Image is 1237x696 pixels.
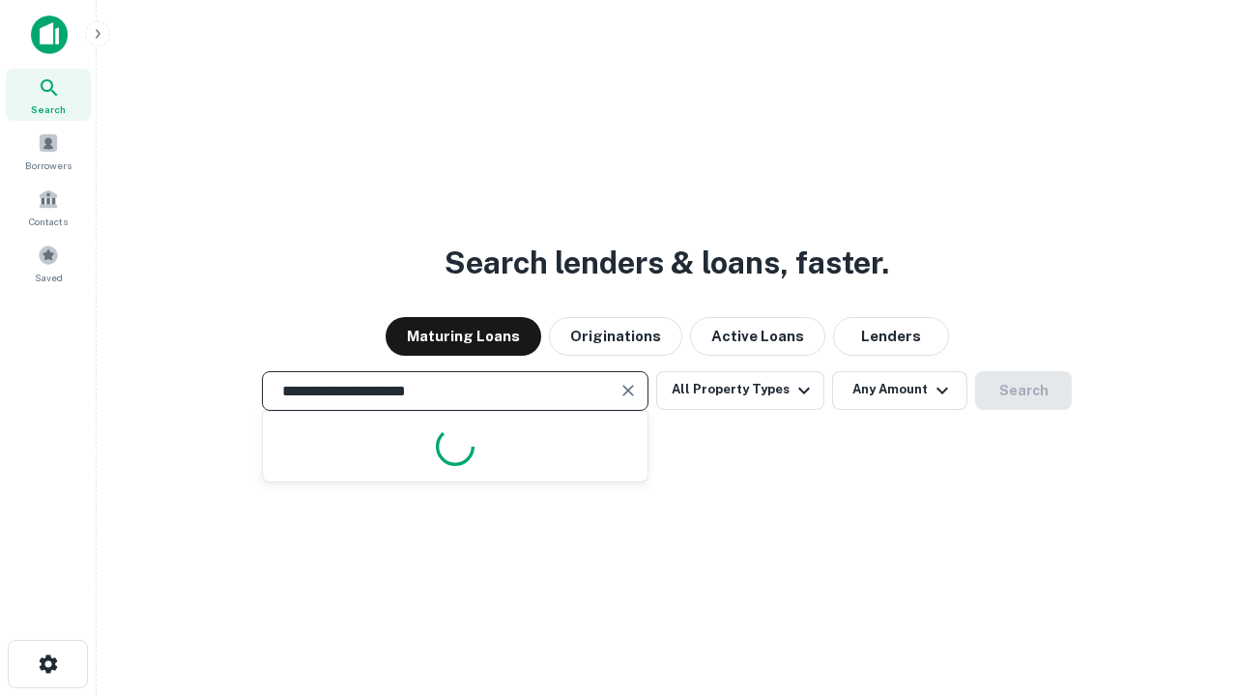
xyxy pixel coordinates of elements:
[656,371,824,410] button: All Property Types
[833,317,949,356] button: Lenders
[6,181,91,233] a: Contacts
[31,101,66,117] span: Search
[549,317,682,356] button: Originations
[386,317,541,356] button: Maturing Loans
[445,240,889,286] h3: Search lenders & loans, faster.
[832,371,967,410] button: Any Amount
[6,237,91,289] a: Saved
[35,270,63,285] span: Saved
[31,15,68,54] img: capitalize-icon.png
[6,69,91,121] a: Search
[690,317,825,356] button: Active Loans
[6,125,91,177] a: Borrowers
[29,214,68,229] span: Contacts
[615,377,642,404] button: Clear
[1140,541,1237,634] iframe: Chat Widget
[25,158,72,173] span: Borrowers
